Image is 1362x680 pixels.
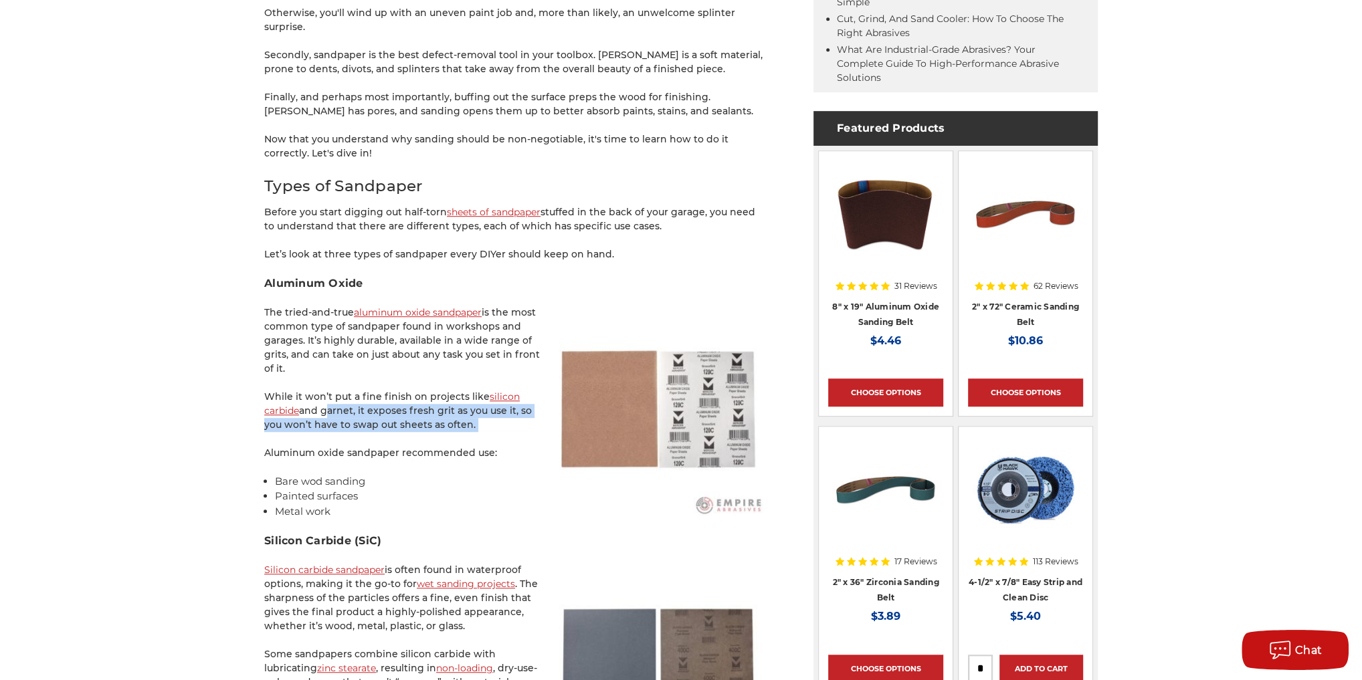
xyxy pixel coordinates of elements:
a: 4-1/2" x 7/8" Easy Strip and Clean Disc [969,577,1082,602]
span: $4.46 [870,334,901,347]
span: $5.40 [1010,610,1041,622]
span: 113 Reviews [1033,558,1078,566]
span: 17 Reviews [894,558,937,566]
span: 62 Reviews [1034,282,1078,290]
p: Now that you understand why sanding should be non-negotiable, it's time to learn how to do it cor... [264,132,766,160]
img: 2" x 36" Zirconia Pipe Sanding Belt [832,436,939,543]
a: silicon carbide [264,390,520,417]
span: 31 Reviews [894,282,937,290]
p: is often found in waterproof options, making it the go-to for . The sharpness of the particles of... [264,563,766,633]
a: sheets of sandpaper [447,206,541,218]
a: What Are Industrial-Grade Abrasives? Your Complete Guide to High-Performance Abrasive Solutions [837,43,1059,84]
h2: Types of Sandpaper [264,175,766,198]
a: 2" x 36" Zirconia Pipe Sanding Belt [828,436,943,551]
p: Otherwise, you'll wind up with an uneven paint job and, more than likely, an unwelcome splinter s... [264,6,766,34]
img: 9x11 Aluminum oxide sandpaper sheets from Empire Abrasives [549,299,766,516]
a: zinc stearate [317,662,376,674]
a: wet sanding projects [417,578,515,590]
p: Before you start digging out half-torn stuffed in the back of your garage, you need to understand... [264,205,766,233]
a: 4-1/2" x 7/8" Easy Strip and Clean Disc [968,436,1083,551]
p: While it won’t put a fine finish on projects like and garnet, it exposes fresh grit as you use it... [264,390,766,432]
p: Let’s look at three types of sandpaper every DIYer should keep on hand. [264,247,766,261]
a: 2" x 72" Ceramic Pipe Sanding Belt [968,160,1083,275]
a: Choose Options [968,378,1083,407]
a: 2" x 72" Ceramic Sanding Belt [972,302,1079,327]
img: aluminum oxide 8x19 sanding belt [832,160,939,267]
img: 4-1/2" x 7/8" Easy Strip and Clean Disc [968,436,1083,543]
li: Bare wod sanding [275,474,766,489]
span: $10.86 [1008,334,1043,347]
li: Metal work [275,504,766,520]
span: Chat [1295,644,1323,657]
img: 2" x 72" Ceramic Pipe Sanding Belt [972,160,1079,267]
button: Chat [1242,630,1349,670]
li: Painted surfaces [275,489,766,504]
h3: Silicon Carbide (SiC) [264,533,766,549]
a: aluminum oxide 8x19 sanding belt [828,160,943,275]
p: Finally, and perhaps most importantly, buffing out the surface preps the wood for finishing. [PER... [264,90,766,118]
h4: Featured Products [813,111,1098,146]
span: $3.89 [871,610,900,622]
a: Choose Options [828,378,943,407]
p: The tried-and-true is the most common type of sandpaper found in workshops and garages. It’s high... [264,306,766,376]
a: Cut, Grind, and Sand Cooler: How to Choose the Right Abrasives [837,13,1064,39]
a: 8" x 19" Aluminum Oxide Sanding Belt [832,302,939,327]
a: non-loading [436,662,493,674]
a: 2" x 36" Zirconia Sanding Belt [832,577,939,602]
p: Aluminum oxide sandpaper recommended use: [264,446,766,460]
a: Silicon carbide sandpaper [264,564,385,576]
a: aluminum oxide sandpaper [354,306,482,318]
h3: Aluminum Oxide [264,275,766,292]
p: Secondly, sandpaper is the best defect-removal tool in your toolbox. [PERSON_NAME] is a soft mate... [264,48,766,76]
